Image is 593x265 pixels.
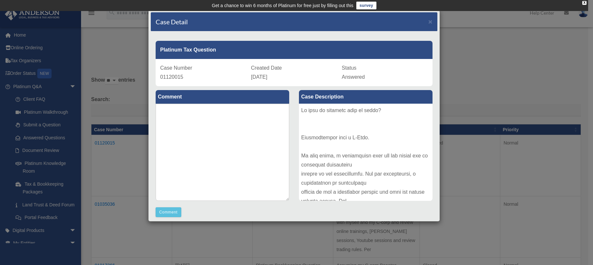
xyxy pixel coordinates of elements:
[428,18,433,25] span: ×
[160,74,183,80] span: 01120015
[342,74,365,80] span: Answered
[299,90,433,104] label: Case Description
[212,2,353,9] div: Get a chance to win 6 months of Platinum for free just by filling out this
[156,207,181,217] button: Comment
[342,65,356,71] span: Status
[356,2,376,9] a: survey
[156,41,433,59] div: Platinum Tax Question
[156,90,289,104] label: Comment
[251,74,267,80] span: [DATE]
[251,65,282,71] span: Created Date
[582,1,587,5] div: close
[156,17,188,26] h4: Case Detail
[299,104,433,201] div: Lo ipsu do sitametc adip el seddo? Eiusmodtempor inci u L-Etdo. Ma aliq enima, m veniamquisn exer...
[428,18,433,25] button: Close
[160,65,192,71] span: Case Number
